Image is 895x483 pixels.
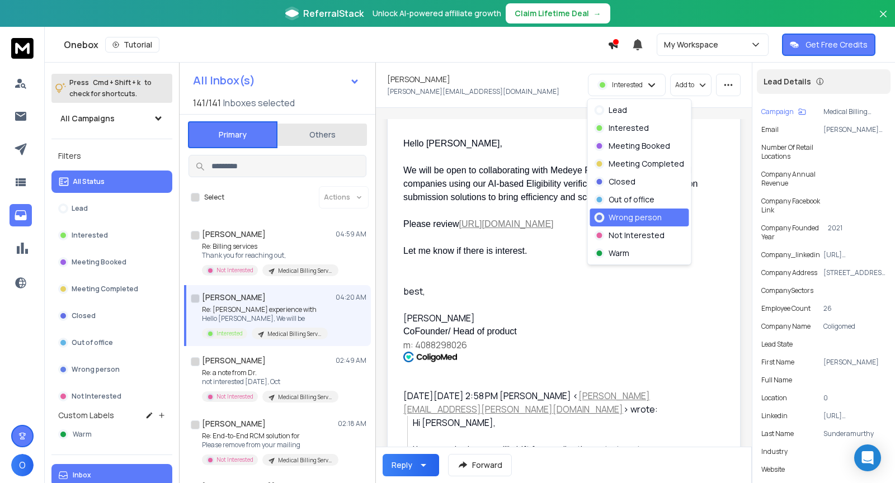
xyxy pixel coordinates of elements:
p: Re: [PERSON_NAME] experience with [202,305,328,314]
p: Meeting Booked [72,258,126,267]
p: Re: End-to-End RCM solution for [202,432,336,441]
span: ReferralStack [303,7,364,20]
button: Claim Lifetime Deal [506,3,610,23]
span: Warm [73,430,92,439]
p: Not Interested [216,392,253,401]
p: Re: a note from Dr. [202,368,336,377]
div: We will be open to collaborating with Medeye RCM. We have a few RCM companies using our AI-based ... [403,164,715,204]
p: Interested [72,231,108,240]
p: location [761,394,787,402]
p: Closed [609,176,635,187]
h3: Inboxes selected [223,96,295,110]
h3: Filters [51,148,172,164]
p: [PERSON_NAME][EMAIL_ADDRESS][DOMAIN_NAME] [823,125,886,134]
p: 04:20 AM [336,293,366,302]
div: Please review [403,217,715,231]
div: [PERSON_NAME] [403,311,715,325]
p: Press to check for shortcuts. [69,77,152,100]
h1: [PERSON_NAME] [202,355,266,366]
div: Reply [392,460,412,471]
p: Campaign [761,107,794,116]
p: Company Founded Year [761,224,828,241]
h1: [PERSON_NAME] [387,74,450,85]
button: Primary [188,121,277,148]
p: Interested [216,329,243,338]
p: Meeting Booked [609,140,670,151]
p: Closed [72,311,96,320]
h3: Custom Labels [58,410,114,421]
div: [DATE][DATE] 2:58 PM [PERSON_NAME] < > wrote: [403,389,715,416]
p: Meeting Completed [609,158,684,169]
p: Medical Billing Services (V3) - Test leads [278,267,332,275]
p: Number of Retail Locations [761,143,832,161]
p: Full Name [761,376,792,385]
p: companySectors [761,286,813,295]
label: Select [204,193,224,202]
p: Meeting Completed [72,285,138,293]
p: Company Facebook Link [761,197,828,215]
span: O [11,454,34,476]
p: not interested [DATE], Oct [202,377,336,386]
p: Thank you for reaching out, [202,251,336,260]
p: Sunderamurthy [823,429,886,438]
p: Medical Billing Services (V2- Correct with Same ICP) [267,330,321,338]
p: Not Interested [609,230,665,241]
img: op8UdbJz0vsyuM3UgA_pX4An1GTVpSEjNEViwirPogXX0lDvQBB6vacNEAh2_dxj1zj-6t2L-NhMLL_XCT2Z0FiCArTUrZFUk... [403,352,457,362]
p: Re: Billing services [202,242,336,251]
h1: [PERSON_NAME] [202,229,266,240]
button: Tutorial [105,37,159,53]
p: Lead Details [764,76,811,87]
span: 141 / 141 [193,96,221,110]
p: Inbox [73,471,91,480]
p: Wrong person [609,212,662,223]
p: Lead [609,105,627,116]
p: Coligomed [823,322,886,331]
p: company_linkedin [761,250,820,259]
p: Warm [609,248,629,259]
p: 02:18 AM [338,419,366,428]
p: [PERSON_NAME] [823,358,886,367]
p: Medical Billing Services (V3) - Test leads [278,456,332,465]
h1: [PERSON_NAME] [202,418,266,429]
p: Unlock AI-powered affiliate growth [373,8,501,19]
font: m: 4088298026 [403,339,467,351]
span: Cmd + Shift + k [91,76,142,89]
p: Add to [675,80,694,89]
p: Get Free Credits [805,39,868,50]
p: 02:49 AM [336,356,366,365]
p: Email [761,125,779,134]
p: Company Address [761,268,817,277]
div: Let me know if there is interest. [403,244,715,258]
p: First Name [761,358,794,367]
p: 04:59 AM [336,230,366,239]
p: industry [761,447,788,456]
button: Forward [448,454,512,476]
h1: All Inbox(s) [193,75,255,86]
div: I know you’re busy, so I’ll shift from collections strategy to a straightforward financial point ... [413,443,715,470]
span: → [593,8,601,19]
div: Onebox [64,37,607,53]
p: Last Name [761,429,794,438]
p: linkedin [761,411,788,420]
h1: All Campaigns [60,113,115,124]
p: Interested [612,80,643,89]
p: [STREET_ADDRESS][PERSON_NAME][US_STATE] [823,268,886,277]
p: Employee Count [761,304,811,313]
p: Out of office [609,194,654,205]
div: CoFounder/ Head of product [403,325,715,338]
p: My Workspace [664,39,723,50]
div: Hello [PERSON_NAME], [403,137,715,150]
p: Company Name [761,322,811,331]
p: Out of office [72,338,113,347]
div: Hi [PERSON_NAME], [413,416,715,429]
p: [URL][DOMAIN_NAME] [823,411,886,420]
p: Lead State [761,340,793,349]
p: Not Interested [216,456,253,464]
button: Close banner [876,7,891,34]
p: Not Interested [72,392,121,401]
p: [PERSON_NAME][EMAIL_ADDRESS][DOMAIN_NAME] [387,87,559,96]
p: 2021 [828,224,886,241]
p: Medical Billing Services (V2- Correct with Same ICP) [823,107,886,116]
p: Medical Billing Services (V2- Correct with Same ICP) [278,393,332,401]
p: Please remove from your mailing [202,441,336,449]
